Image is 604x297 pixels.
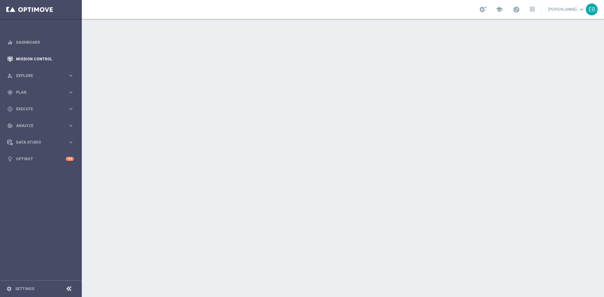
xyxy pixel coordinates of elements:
[7,73,68,79] div: Explore
[7,40,13,45] i: equalizer
[16,51,74,67] a: Mission Control
[7,90,13,95] i: gps_fixed
[68,89,74,95] i: keyboard_arrow_right
[7,151,74,167] div: Optibot
[68,123,74,129] i: keyboard_arrow_right
[586,3,598,15] div: EB
[7,107,74,112] button: play_circle_outline Execute keyboard_arrow_right
[496,6,503,13] span: school
[15,287,34,291] a: Settings
[16,91,68,94] span: Plan
[7,123,68,129] div: Analyze
[7,73,74,78] button: person_search Explore keyboard_arrow_right
[16,124,68,128] span: Analyze
[16,107,68,111] span: Execute
[7,156,13,162] i: lightbulb
[7,90,74,95] button: gps_fixed Plan keyboard_arrow_right
[68,73,74,79] i: keyboard_arrow_right
[16,151,66,167] a: Optibot
[7,123,74,128] button: track_changes Analyze keyboard_arrow_right
[7,140,74,145] button: Data Studio keyboard_arrow_right
[68,139,74,145] i: keyboard_arrow_right
[66,157,74,161] div: +10
[7,57,74,62] button: Mission Control
[7,106,13,112] i: play_circle_outline
[7,73,13,79] i: person_search
[7,123,13,129] i: track_changes
[16,140,68,144] span: Data Studio
[7,34,74,51] div: Dashboard
[7,140,68,145] div: Data Studio
[7,106,68,112] div: Execute
[578,6,585,13] span: keyboard_arrow_down
[6,286,12,292] i: settings
[7,51,74,67] div: Mission Control
[548,5,586,14] a: [PERSON_NAME]keyboard_arrow_down
[7,40,74,45] button: equalizer Dashboard
[16,74,68,78] span: Explore
[7,157,74,162] button: lightbulb Optibot +10
[7,90,68,95] div: Plan
[68,106,74,112] i: keyboard_arrow_right
[16,34,74,51] a: Dashboard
